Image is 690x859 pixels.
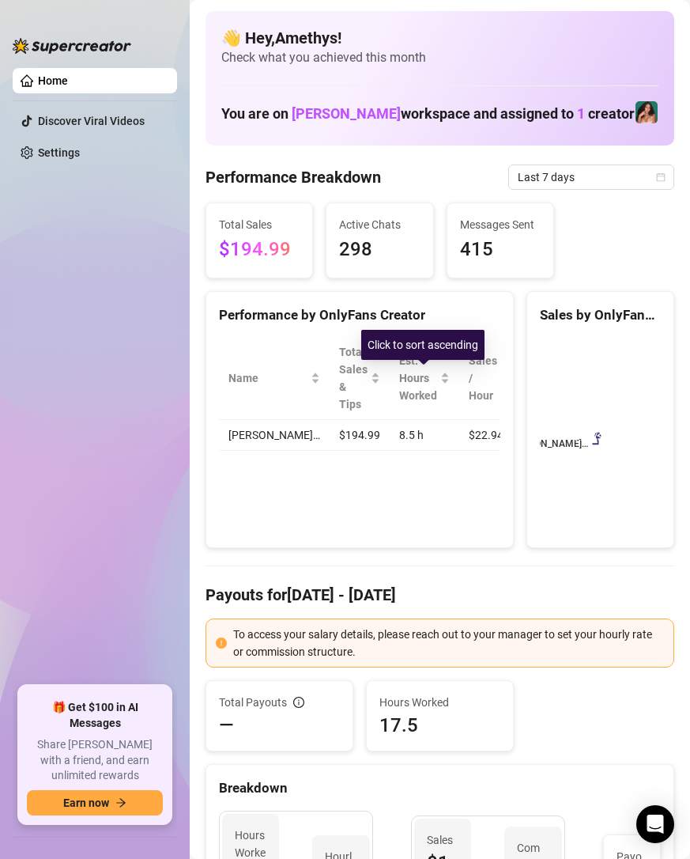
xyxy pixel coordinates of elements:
[361,330,485,360] div: Click to sort ascending
[38,146,80,159] a: Settings
[399,352,437,404] div: Est. Hours Worked
[635,101,658,123] img: Jasmine
[219,420,330,451] td: [PERSON_NAME]…
[390,420,459,451] td: 8.5 h
[469,352,497,404] span: Sales / Hour
[205,584,674,606] h4: Payouts for [DATE] - [DATE]
[540,305,661,326] div: Sales by OnlyFans Creator
[219,337,330,420] th: Name
[228,369,307,387] span: Name
[330,337,390,420] th: Total Sales & Tips
[656,172,665,182] span: calendar
[233,626,664,660] div: To access your salary details, please reach out to your manager to set your hourly rate or commis...
[219,235,300,265] span: $194.99
[219,713,234,738] span: —
[509,439,588,450] text: [PERSON_NAME]…
[219,778,661,799] div: Breakdown
[330,420,390,451] td: $194.99
[339,216,420,233] span: Active Chats
[292,105,401,122] span: [PERSON_NAME]
[518,165,665,189] span: Last 7 days
[221,105,635,123] h1: You are on workspace and assigned to creator
[219,694,287,711] span: Total Payouts
[219,216,300,233] span: Total Sales
[27,737,163,784] span: Share [PERSON_NAME] with a friend, and earn unlimited rewards
[577,105,585,122] span: 1
[27,790,163,815] button: Earn nowarrow-right
[205,166,381,188] h4: Performance Breakdown
[216,638,227,649] span: exclamation-circle
[460,216,541,233] span: Messages Sent
[221,27,658,49] h4: 👋 Hey, Amethys !
[38,74,68,87] a: Home
[339,343,368,413] span: Total Sales & Tips
[459,420,519,451] td: $22.94
[427,831,458,849] span: Sales
[221,49,658,66] span: Check what you achieved this month
[459,337,519,420] th: Sales / Hour
[460,235,541,265] span: 415
[379,694,500,711] span: Hours Worked
[636,805,674,843] div: Open Intercom Messenger
[38,115,145,127] a: Discover Viral Videos
[293,697,304,708] span: info-circle
[13,38,131,54] img: logo-BBDzfeDw.svg
[219,305,500,326] div: Performance by OnlyFans Creator
[379,713,500,738] span: 17.5
[339,235,420,265] span: 298
[27,700,163,731] span: 🎁 Get $100 in AI Messages
[63,797,109,809] span: Earn now
[115,797,126,808] span: arrow-right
